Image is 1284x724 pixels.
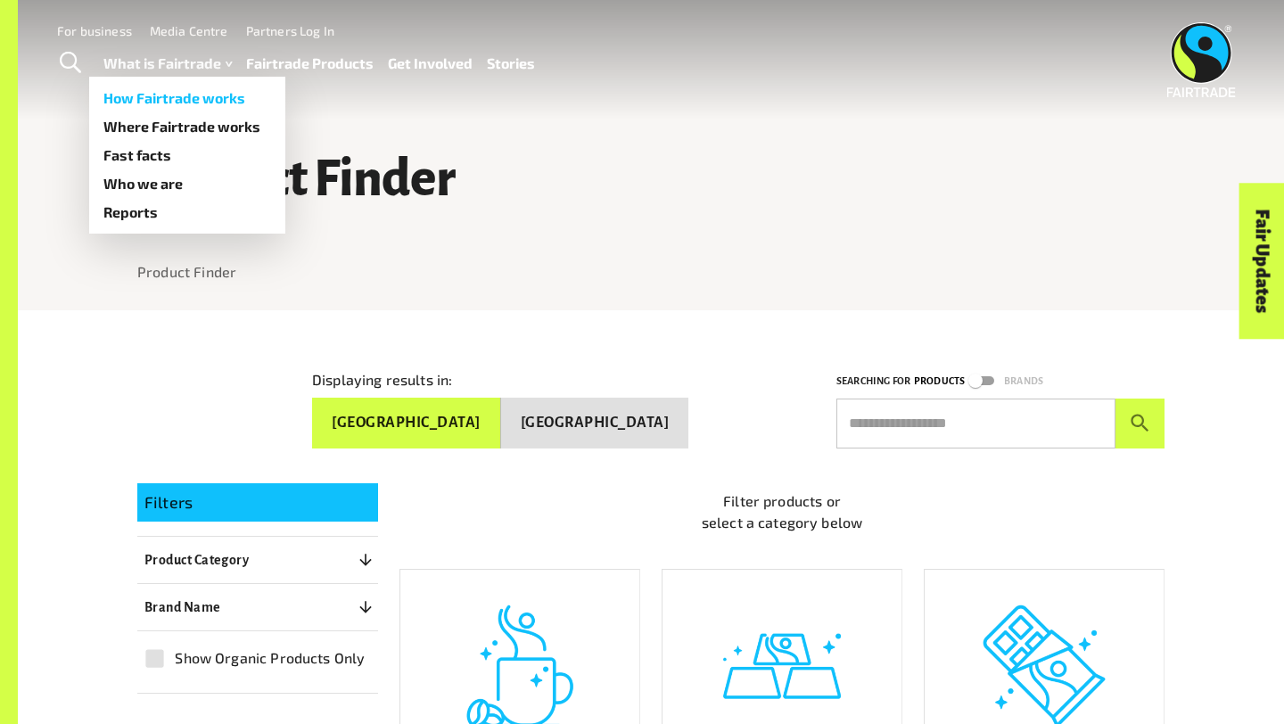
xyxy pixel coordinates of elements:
p: Brands [1004,373,1043,390]
h1: Product Finder [137,152,1165,207]
p: Brand Name [144,596,221,618]
img: Fairtrade Australia New Zealand logo [1167,22,1236,97]
button: [GEOGRAPHIC_DATA] [501,398,689,448]
a: Fairtrade Products [246,51,374,77]
button: Brand Name [137,591,378,623]
p: Filter products or select a category below [399,490,1165,533]
a: Who we are [89,169,285,198]
button: [GEOGRAPHIC_DATA] [312,398,501,448]
a: Where Fairtrade works [89,112,285,141]
p: Displaying results in: [312,369,452,391]
button: Product Category [137,544,378,576]
a: Product Finder [137,263,236,280]
a: Reports [89,198,285,226]
a: Media Centre [150,23,228,38]
p: Filters [144,490,371,514]
a: How Fairtrade works [89,84,285,112]
p: Product Category [144,549,249,571]
a: Stories [487,51,535,77]
span: Show Organic Products Only [175,647,365,669]
a: Get Involved [388,51,473,77]
p: Products [914,373,965,390]
a: Partners Log In [246,23,334,38]
p: Searching for [836,373,910,390]
a: Toggle Search [48,41,92,86]
a: For business [57,23,132,38]
a: Fast facts [89,141,285,169]
a: What is Fairtrade [103,51,232,77]
nav: breadcrumb [137,261,1165,283]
